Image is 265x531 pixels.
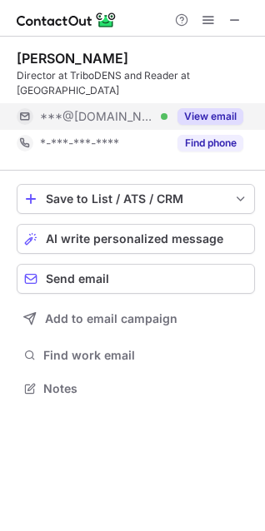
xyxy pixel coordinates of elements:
[177,108,243,125] button: Reveal Button
[17,50,128,67] div: [PERSON_NAME]
[46,192,226,206] div: Save to List / ATS / CRM
[17,68,255,98] div: Director at TriboDENS and Reader at [GEOGRAPHIC_DATA]
[17,10,117,30] img: ContactOut v5.3.10
[17,264,255,294] button: Send email
[17,304,255,334] button: Add to email campaign
[46,232,223,246] span: AI write personalized message
[17,224,255,254] button: AI write personalized message
[17,344,255,367] button: Find work email
[43,381,248,396] span: Notes
[17,377,255,400] button: Notes
[46,272,109,285] span: Send email
[43,348,248,363] span: Find work email
[177,135,243,151] button: Reveal Button
[17,184,255,214] button: save-profile-one-click
[45,312,177,325] span: Add to email campaign
[40,109,155,124] span: ***@[DOMAIN_NAME]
